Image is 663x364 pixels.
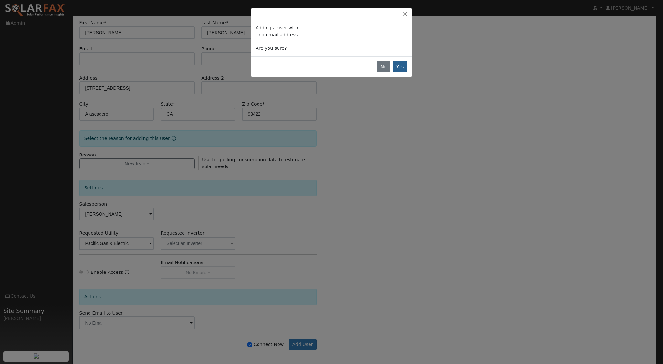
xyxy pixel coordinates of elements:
button: Close [401,11,410,17]
span: Adding a user with: [256,25,300,30]
span: Are you sure? [256,46,287,51]
span: - no email address [256,32,298,37]
button: No [377,61,390,72]
button: Yes [393,61,407,72]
